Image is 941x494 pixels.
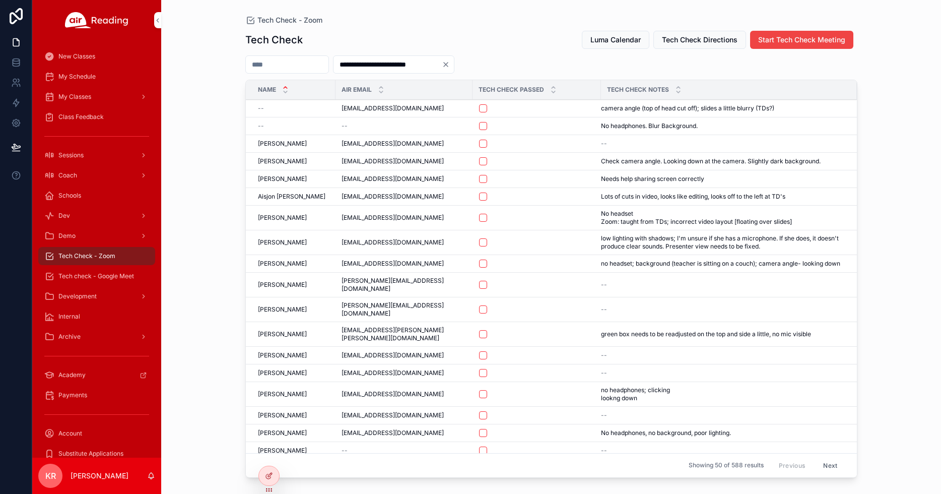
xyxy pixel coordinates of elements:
span: [EMAIL_ADDRESS][DOMAIN_NAME] [342,175,444,183]
a: New Classes [38,47,155,66]
a: Aisjon [PERSON_NAME] [258,193,329,201]
a: [PERSON_NAME] [258,238,329,246]
span: [PERSON_NAME] [258,260,307,268]
a: -- [601,305,845,314]
p: [PERSON_NAME] [71,471,128,481]
a: -- [258,122,329,130]
span: [PERSON_NAME] [258,281,307,289]
span: -- [601,281,607,289]
span: No headphones. Blur Background. [601,122,698,130]
a: Needs help sharing screen correctly [601,175,845,183]
span: -- [601,351,607,359]
a: -- [601,411,845,419]
span: [EMAIL_ADDRESS][DOMAIN_NAME] [342,193,444,201]
a: [PERSON_NAME] [258,369,329,377]
span: Class Feedback [58,113,104,121]
a: [EMAIL_ADDRESS][DOMAIN_NAME] [342,390,466,398]
span: no headphones; clicking lookng down [601,386,708,402]
span: [PERSON_NAME] [258,175,307,183]
span: My Classes [58,93,91,101]
span: Aisjon [PERSON_NAME] [258,193,325,201]
a: Class Feedback [38,108,155,126]
a: Internal [38,307,155,326]
span: Showing 50 of 588 results [689,462,764,470]
a: [EMAIL_ADDRESS][DOMAIN_NAME] [342,193,466,201]
span: Payments [58,391,87,399]
img: App logo [65,12,128,28]
a: Account [38,424,155,443]
a: Sessions [38,146,155,164]
span: Luma Calendar [590,35,641,45]
a: Dev [38,207,155,225]
a: [PERSON_NAME][EMAIL_ADDRESS][DOMAIN_NAME] [342,301,466,318]
span: [PERSON_NAME] [258,330,307,338]
span: Development [58,292,97,300]
span: [PERSON_NAME] [258,447,307,455]
a: Schools [38,187,155,205]
span: My Schedule [58,73,96,81]
span: Start Tech Check Meeting [758,35,845,45]
span: -- [601,140,607,148]
a: [PERSON_NAME] [258,330,329,338]
span: -- [601,447,607,455]
a: [EMAIL_ADDRESS][DOMAIN_NAME] [342,369,466,377]
span: Account [58,429,82,438]
a: Archive [38,328,155,346]
div: scrollable content [32,40,161,458]
a: No headphones. Blur Background. [601,122,845,130]
span: no headset; background (teacher is sitting on a couch); camera angle- looking down [601,260,840,268]
a: [PERSON_NAME] [258,351,329,359]
a: [EMAIL_ADDRESS][PERSON_NAME][PERSON_NAME][DOMAIN_NAME] [342,326,466,342]
a: -- [601,281,845,289]
button: Next [816,458,844,473]
span: No headphones, no background, poor lighting. [601,429,731,437]
a: -- [601,369,845,377]
a: Academy [38,366,155,384]
span: KR [45,470,56,482]
a: no headset; background (teacher is sitting on a couch); camera angle- looking down [601,260,845,268]
a: [PERSON_NAME] [258,390,329,398]
span: [EMAIL_ADDRESS][DOMAIN_NAME] [342,351,444,359]
span: Schools [58,192,81,200]
a: [PERSON_NAME] [258,214,329,222]
a: [EMAIL_ADDRESS][DOMAIN_NAME] [342,238,466,246]
button: Clear [442,60,454,69]
a: Check camera angle. Looking down at the camera. Slightly dark background. [601,157,845,165]
span: [PERSON_NAME] [258,238,307,246]
span: -- [601,369,607,377]
span: [EMAIL_ADDRESS][DOMAIN_NAME] [342,157,444,165]
span: [PERSON_NAME] [258,369,307,377]
a: no headphones; clicking lookng down [601,386,845,402]
a: [EMAIL_ADDRESS][DOMAIN_NAME] [342,104,466,112]
span: -- [342,122,348,130]
a: [PERSON_NAME] [258,140,329,148]
a: low lighting with shadows; I'm unsure if she has a microphone. If she does, it doesn't produce cl... [601,234,845,251]
a: Tech Check - Zoom [38,247,155,265]
a: -- [258,104,329,112]
a: My Classes [38,88,155,106]
span: [EMAIL_ADDRESS][DOMAIN_NAME] [342,104,444,112]
span: [PERSON_NAME] [258,411,307,419]
span: Academy [58,371,86,379]
a: Tech Check - Zoom [245,15,322,25]
span: [EMAIL_ADDRESS][DOMAIN_NAME] [342,411,444,419]
span: [PERSON_NAME][EMAIL_ADDRESS][DOMAIN_NAME] [342,277,466,293]
a: Demo [38,227,155,245]
span: Tech Check Notes [607,86,669,94]
span: Lots of cuts in video, looks like editing, looks off to the left at TD's [601,193,785,201]
a: Coach [38,166,155,184]
span: [PERSON_NAME] [258,214,307,222]
a: My Schedule [38,68,155,86]
h1: Tech Check [245,33,303,47]
span: -- [258,104,264,112]
span: Internal [58,313,80,321]
a: [PERSON_NAME] [258,411,329,419]
span: Sessions [58,151,84,159]
a: [EMAIL_ADDRESS][DOMAIN_NAME] [342,140,466,148]
button: Tech Check Directions [653,31,746,49]
span: [EMAIL_ADDRESS][DOMAIN_NAME] [342,390,444,398]
span: [PERSON_NAME] [258,140,307,148]
span: -- [342,447,348,455]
